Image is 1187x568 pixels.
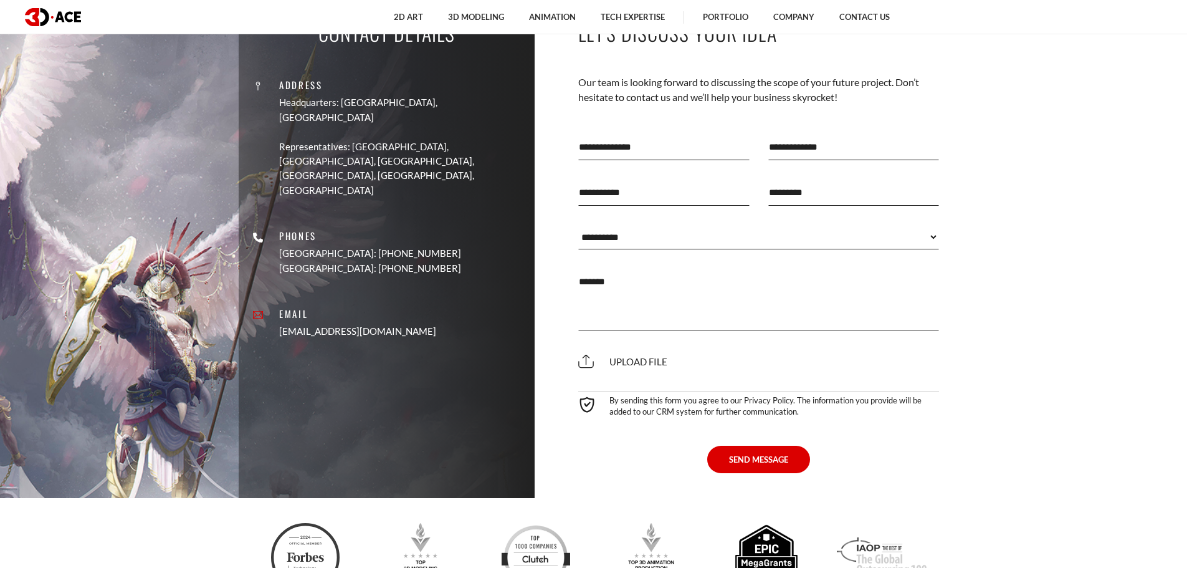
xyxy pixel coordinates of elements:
p: Let's Discuss Your Idea [578,19,940,47]
img: logo dark [25,8,81,26]
p: Representatives: [GEOGRAPHIC_DATA], [GEOGRAPHIC_DATA], [GEOGRAPHIC_DATA], [GEOGRAPHIC_DATA], [GEO... [279,140,525,198]
p: Address [279,78,525,92]
p: Phones [279,229,461,243]
p: Headquarters: [GEOGRAPHIC_DATA], [GEOGRAPHIC_DATA] [279,95,525,125]
p: Email [279,307,436,321]
a: [EMAIL_ADDRESS][DOMAIN_NAME] [279,325,436,339]
p: [GEOGRAPHIC_DATA]: [PHONE_NUMBER] [279,261,461,276]
button: SEND MESSAGE [707,446,810,473]
p: Our team is looking forward to discussing the scope of your future project. Don’t hesitate to con... [578,75,940,105]
p: Contact Details [318,19,455,47]
div: By sending this form you agree to our Privacy Policy. The information you provide will be added t... [578,391,940,417]
a: Headquarters: [GEOGRAPHIC_DATA], [GEOGRAPHIC_DATA] Representatives: [GEOGRAPHIC_DATA], [GEOGRAPHI... [279,95,525,198]
span: Upload file [578,356,667,367]
p: [GEOGRAPHIC_DATA]: [PHONE_NUMBER] [279,247,461,261]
